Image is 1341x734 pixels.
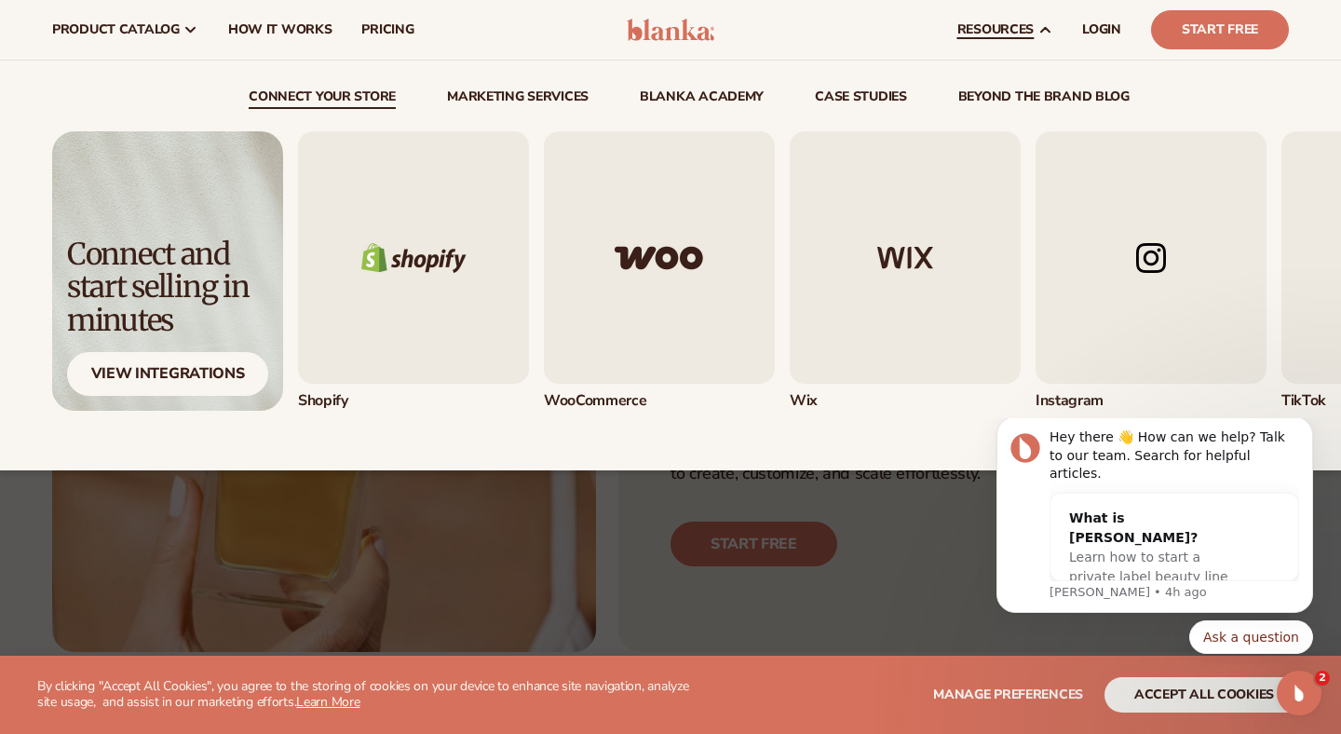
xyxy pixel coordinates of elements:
div: WooCommerce [544,391,775,411]
a: Blanka Academy [640,90,764,109]
span: product catalog [52,22,180,37]
span: Learn how to start a private label beauty line with [PERSON_NAME] [101,131,260,185]
a: Instagram logo. Instagram [1036,131,1266,411]
img: Wix logo. [790,131,1021,384]
div: Hey there 👋 How can we help? Talk to our team. Search for helpful articles. [81,10,331,65]
p: By clicking "Accept All Cookies", you agree to the storing of cookies on your device to enhance s... [37,679,700,711]
div: Instagram [1036,391,1266,411]
a: connect your store [249,90,396,109]
img: Profile image for Lee [42,15,72,45]
img: Woo commerce logo. [544,131,775,384]
span: pricing [361,22,413,37]
div: 4 / 5 [1036,131,1266,411]
a: Woo commerce logo. WooCommerce [544,131,775,411]
div: Message content [81,10,331,163]
div: 1 / 5 [298,131,529,411]
div: 3 / 5 [790,131,1021,411]
div: Shopify [298,391,529,411]
span: Manage preferences [933,686,1083,703]
img: Instagram logo. [1036,131,1266,384]
span: resources [957,22,1034,37]
a: Shopify logo. Shopify [298,131,529,411]
button: Manage preferences [933,677,1083,713]
p: Message from Lee, sent 4h ago [81,166,331,183]
div: Quick reply options [28,202,345,236]
iframe: Intercom live chat [1277,671,1321,715]
a: Marketing services [447,90,589,109]
span: How It Works [228,22,332,37]
div: Wix [790,391,1021,411]
span: 2 [1315,671,1330,686]
a: Learn More [296,693,359,711]
div: View Integrations [67,352,268,396]
div: What is [PERSON_NAME]? [101,90,274,129]
a: case studies [815,90,907,109]
button: Quick reply: Ask a question [221,202,345,236]
a: Start Free [1151,10,1289,49]
a: Wix logo. Wix [790,131,1021,411]
img: logo [627,19,715,41]
span: LOGIN [1082,22,1121,37]
a: beyond the brand blog [958,90,1130,109]
a: Light background with shadow. Connect and start selling in minutes View Integrations [52,131,283,411]
div: 2 / 5 [544,131,775,411]
div: What is [PERSON_NAME]?Learn how to start a private label beauty line with [PERSON_NAME] [82,75,292,203]
img: Shopify logo. [298,131,529,384]
img: Light background with shadow. [52,131,283,411]
button: accept all cookies [1104,677,1304,713]
div: Connect and start selling in minutes [67,238,268,337]
iframe: Intercom notifications message [968,418,1341,665]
